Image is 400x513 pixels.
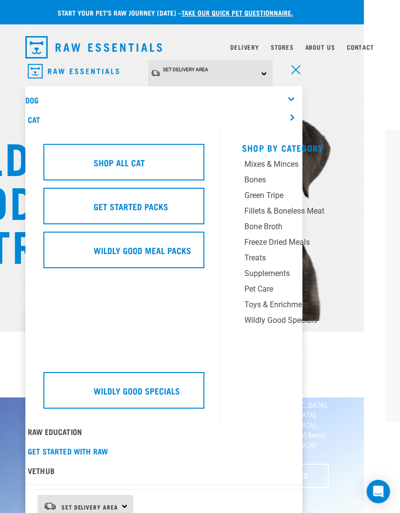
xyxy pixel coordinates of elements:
[245,268,357,279] div: Supplements
[151,69,161,77] img: van-moving.png
[245,205,357,217] div: Fillets & Boneless Meat
[271,45,294,49] a: Stores
[26,461,303,480] a: Vethub
[245,190,357,201] div: Green Tripe
[44,372,205,416] a: Wildly Good Specials
[94,244,191,256] h5: Wildly Good Meal Packs
[94,384,180,397] h5: Wildly Good Specials
[182,11,294,14] a: take our quick pet questionnaire.
[44,502,57,511] img: van-moving.png
[347,45,375,49] a: Contact
[94,200,168,213] h5: Get Started Packs
[44,232,205,276] a: Wildly Good Meal Packs
[94,156,145,169] h5: Shop All Cat
[44,188,205,232] a: Get Started Packs
[285,59,303,77] a: menu
[242,174,364,190] a: Bones
[245,237,357,248] div: Freeze Dried Meals
[62,505,119,509] span: Set Delivery Area
[28,64,120,79] img: Raw Essentials Logo
[245,221,357,233] div: Bone Broth
[18,32,311,62] nav: dropdown navigation
[28,117,40,121] a: Cat
[242,252,364,268] a: Treats
[242,237,364,252] a: Freeze Dried Meals
[242,299,364,315] a: Toys & Enrichment
[242,143,364,151] h5: Shop By Category
[26,422,303,441] a: Raw Education
[26,441,303,461] a: Get started with Raw
[245,283,357,295] div: Pet Care
[231,45,259,49] a: Delivery
[245,174,357,186] div: Bones
[242,221,364,237] a: Bone Broth
[245,158,357,170] div: Mixes & Minces
[242,315,364,330] a: Wildly Good Specials
[26,98,39,102] a: Dog
[245,252,357,264] div: Treats
[242,283,364,299] a: Pet Care
[242,205,364,221] a: Fillets & Boneless Meat
[26,36,162,59] img: Raw Essentials Logo
[245,299,357,311] div: Toys & Enrichment
[242,268,364,283] a: Supplements
[242,158,364,174] a: Mixes & Minces
[367,480,390,503] div: Open Intercom Messenger
[245,315,357,326] div: Wildly Good Specials
[306,45,336,49] a: About Us
[163,67,209,72] span: Set Delivery Area
[44,144,205,188] a: Shop All Cat
[242,190,364,205] a: Green Tripe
